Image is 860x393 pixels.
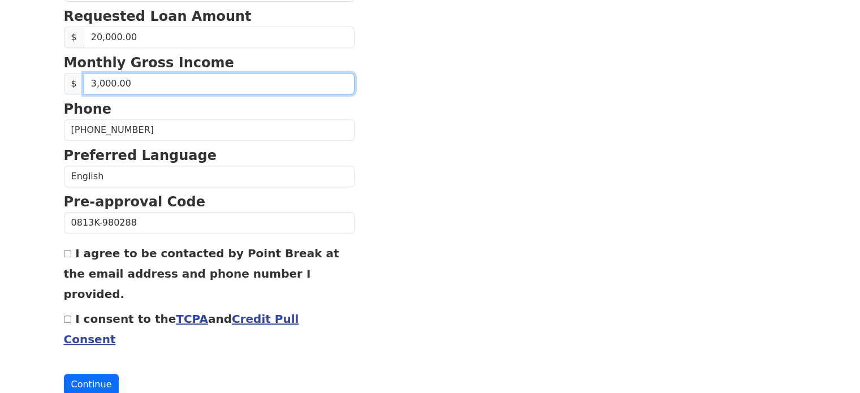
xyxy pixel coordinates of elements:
input: Pre-approval Code [64,212,355,234]
a: TCPA [176,312,208,326]
input: Phone [64,119,355,141]
input: 0.00 [84,73,355,94]
strong: Requested Loan Amount [64,8,252,24]
strong: Preferred Language [64,148,217,163]
strong: Phone [64,101,112,117]
strong: Pre-approval Code [64,194,206,210]
input: Requested Loan Amount [84,27,355,48]
span: $ [64,73,84,94]
label: I agree to be contacted by Point Break at the email address and phone number I provided. [64,247,339,301]
label: I consent to the and [64,312,299,346]
p: Monthly Gross Income [64,53,355,73]
span: $ [64,27,84,48]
